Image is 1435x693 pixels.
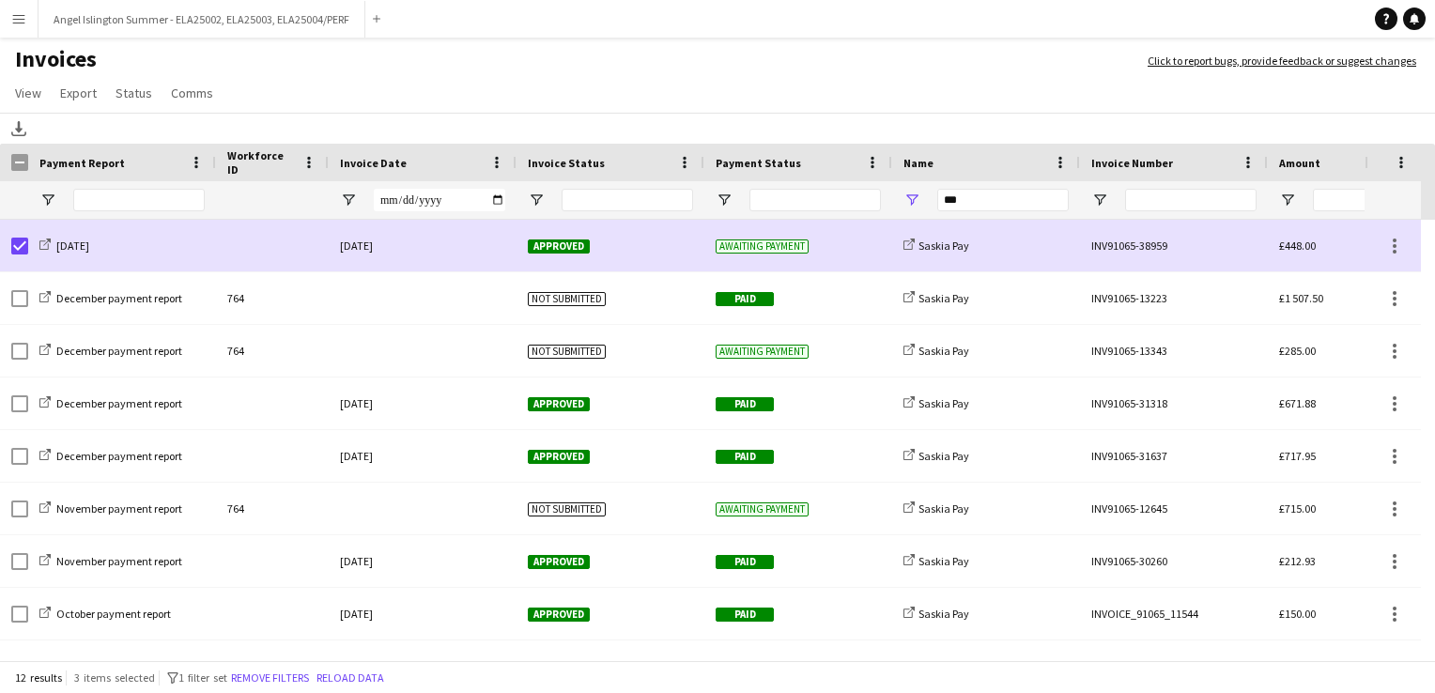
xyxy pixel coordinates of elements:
input: Invoice Number Filter Input [1125,189,1257,211]
span: Approved [528,397,590,411]
button: Reload data [313,668,388,688]
a: View [8,81,49,105]
span: December payment report [56,449,182,463]
span: £448.00 [1279,239,1316,253]
div: INV91065-31637 [1080,430,1268,482]
div: [DATE] [329,377,517,429]
span: View [15,85,41,101]
span: Status [116,85,152,101]
a: Click to report bugs, provide feedback or suggest changes [1148,53,1416,69]
button: Open Filter Menu [1091,192,1108,208]
a: Export [53,81,104,105]
div: 764 [216,272,329,324]
div: INV91065-30260 [1080,535,1268,587]
div: INV91065-13223 [1080,272,1268,324]
span: 3 items selected [74,670,155,685]
span: Invoice Number [1091,156,1173,170]
input: Name Filter Input [937,189,1069,211]
span: Paid [716,292,774,306]
div: [DATE] [329,535,517,587]
span: £671.88 [1279,396,1316,410]
span: Approved [528,450,590,464]
span: Saskia Pay [918,554,969,568]
span: Paid [716,450,774,464]
a: [DATE] [39,239,89,253]
span: November payment report [56,554,182,568]
span: Paid [716,397,774,411]
a: November payment report [39,554,182,568]
span: £715.00 [1279,501,1316,516]
span: £212.93 [1279,554,1316,568]
span: Approved [528,608,590,622]
span: Saskia Pay [918,396,969,410]
span: October payment report [56,607,171,621]
a: October payment report [39,607,171,621]
span: Amount [1279,156,1320,170]
span: Paid [716,608,774,622]
span: [DATE] [56,239,89,253]
span: £150.00 [1279,607,1316,621]
span: Comms [171,85,213,101]
span: Saskia Pay [918,607,969,621]
span: Saskia Pay [918,449,969,463]
span: November payment report [56,501,182,516]
span: Not submitted [528,292,606,306]
span: £717.95 [1279,449,1316,463]
div: INV91065-12645 [1080,483,1268,534]
span: Payment Status [716,156,801,170]
span: £1 507.50 [1279,291,1323,305]
app-action-btn: Download [8,117,30,140]
a: December payment report [39,396,182,410]
span: Saskia Pay [918,344,969,358]
span: Workforce ID [227,148,295,177]
span: Invoice Status [528,156,605,170]
span: 1 filter set [178,670,227,685]
div: 764 [216,325,329,377]
span: December payment report [56,344,182,358]
button: Remove filters [227,668,313,688]
span: Awaiting payment [716,502,809,516]
span: Saskia Pay [918,291,969,305]
div: [DATE] [329,640,517,692]
span: December payment report [56,396,182,410]
span: Name [903,156,934,170]
div: INVOICE_91065_11544 [1080,588,1268,639]
div: [DATE] [329,220,517,271]
input: Invoice Status Filter Input [562,189,693,211]
div: INV91065-13343 [1080,325,1268,377]
span: Not submitted [528,502,606,516]
span: Payment Report [39,156,125,170]
span: Invoice Date [340,156,407,170]
a: Status [108,81,160,105]
span: Export [60,85,97,101]
span: Not submitted [528,345,606,359]
span: December payment report [56,291,182,305]
a: Comms [163,81,221,105]
button: Angel Islington Summer - ELA25002, ELA25003, ELA25004/PERF [39,1,365,38]
span: Approved [528,555,590,569]
span: Awaiting payment [716,345,809,359]
a: December payment report [39,344,182,358]
a: December payment report [39,449,182,463]
span: Saskia Pay [918,239,969,253]
span: Paid [716,555,774,569]
button: Open Filter Menu [340,192,357,208]
span: Awaiting payment [716,239,809,254]
button: Open Filter Menu [39,192,56,208]
input: Invoice Date Filter Input [374,189,505,211]
div: INV91065-38959 [1080,220,1268,271]
div: [DATE] [329,430,517,482]
span: Saskia Pay [918,501,969,516]
a: December payment report [39,291,182,305]
div: 764 [216,483,329,534]
button: Open Filter Menu [528,192,545,208]
button: Open Filter Menu [903,192,920,208]
a: November payment report [39,501,182,516]
div: INV91065-31318 [1080,377,1268,429]
button: Open Filter Menu [716,192,733,208]
input: Payment Report Filter Input [73,189,205,211]
button: Open Filter Menu [1279,192,1296,208]
div: [DATE] [329,588,517,639]
div: INVOICE_91065_11825 [1080,640,1268,692]
span: Approved [528,239,590,254]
